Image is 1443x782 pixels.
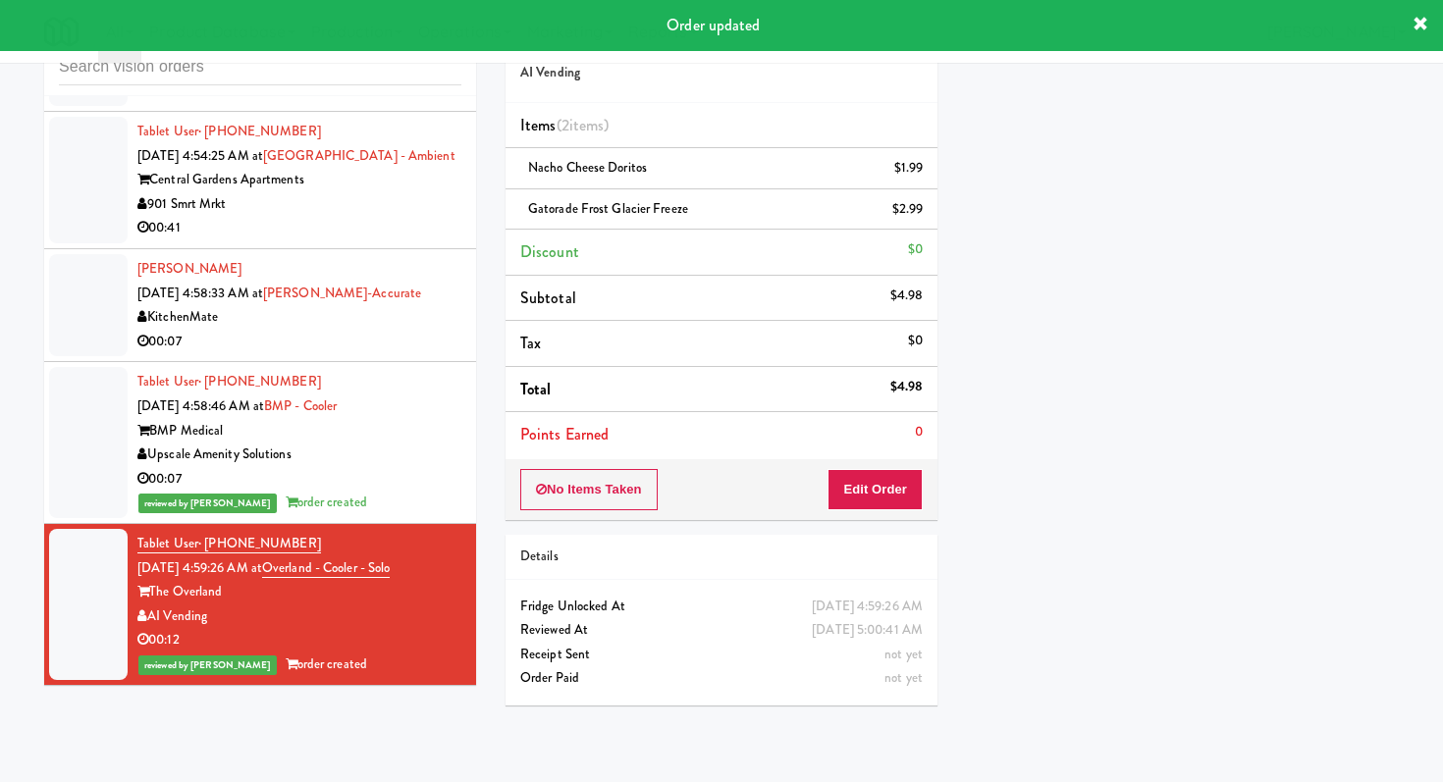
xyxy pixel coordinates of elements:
span: Total [520,378,552,400]
div: 0 [915,420,923,444]
h5: AI Vending [520,66,923,80]
span: [DATE] 4:54:25 AM at [137,146,263,165]
span: order created [286,654,367,673]
div: Order Paid [520,666,923,691]
div: The Overland [137,580,461,604]
a: [PERSON_NAME]-Accurate [263,284,421,302]
span: [DATE] 4:58:33 AM at [137,284,263,302]
div: Fridge Unlocked At [520,595,923,619]
a: Tablet User· [PHONE_NUMBER] [137,372,321,391]
span: Discount [520,240,579,263]
a: Overland - Cooler - Solo [262,558,390,578]
span: · [PHONE_NUMBER] [198,534,321,552]
span: reviewed by [PERSON_NAME] [138,494,277,513]
div: [DATE] 5:00:41 AM [812,618,923,643]
div: Reviewed At [520,618,923,643]
li: Tablet User· [PHONE_NUMBER][DATE] 4:58:46 AM atBMP - CoolerBMP MedicalUpscale Amenity Solutions00... [44,362,476,524]
span: Subtotal [520,287,576,309]
div: $0 [908,329,923,353]
div: Central Gardens Apartments [137,168,461,192]
span: · [PHONE_NUMBER] [198,372,321,391]
span: [DATE] 4:59:26 AM at [137,558,262,577]
div: 00:07 [137,467,461,492]
span: Points Earned [520,423,609,445]
a: [GEOGRAPHIC_DATA] - Ambient [263,146,455,165]
li: [PERSON_NAME][DATE] 4:58:33 AM at[PERSON_NAME]-AccurateKitchenMate00:07 [44,249,476,362]
span: Nacho Cheese Doritos [528,158,647,177]
a: BMP - Cooler [264,396,337,415]
span: Gatorade Frost Glacier Freeze [528,199,688,218]
div: Receipt Sent [520,643,923,667]
div: $0 [908,237,923,262]
span: not yet [884,668,923,687]
a: Tablet User· [PHONE_NUMBER] [137,534,321,553]
div: 00:41 [137,216,461,240]
div: BMP Medical [137,419,461,443]
a: [PERSON_NAME] [137,259,241,278]
div: $4.98 [890,375,924,399]
span: · [PHONE_NUMBER] [198,122,321,140]
span: [DATE] 4:58:46 AM at [137,396,264,415]
div: 00:12 [137,628,461,652]
div: AI Vending [137,604,461,629]
div: 00:07 [137,330,461,354]
ng-pluralize: items [569,114,605,136]
button: Edit Order [828,469,923,510]
div: 901 Smrt Mrkt [137,192,461,217]
span: Order updated [667,14,760,36]
span: reviewed by [PERSON_NAME] [138,655,277,675]
span: not yet [884,645,923,663]
button: No Items Taken [520,469,658,510]
span: (2 ) [557,114,610,136]
div: [DATE] 4:59:26 AM [812,595,923,619]
div: $4.98 [890,284,924,308]
div: Upscale Amenity Solutions [137,443,461,467]
a: Tablet User· [PHONE_NUMBER] [137,122,321,140]
li: Tablet User· [PHONE_NUMBER][DATE] 4:59:26 AM atOverland - Cooler - SoloThe OverlandAI Vending00:1... [44,524,476,685]
li: Tablet User· [PHONE_NUMBER][DATE] 4:54:25 AM at[GEOGRAPHIC_DATA] - AmbientCentral Gardens Apartme... [44,112,476,249]
span: Tax [520,332,541,354]
div: $1.99 [894,156,924,181]
input: Search vision orders [59,49,461,85]
div: $2.99 [892,197,924,222]
div: Details [520,545,923,569]
span: order created [286,493,367,511]
div: KitchenMate [137,305,461,330]
span: Items [520,114,609,136]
